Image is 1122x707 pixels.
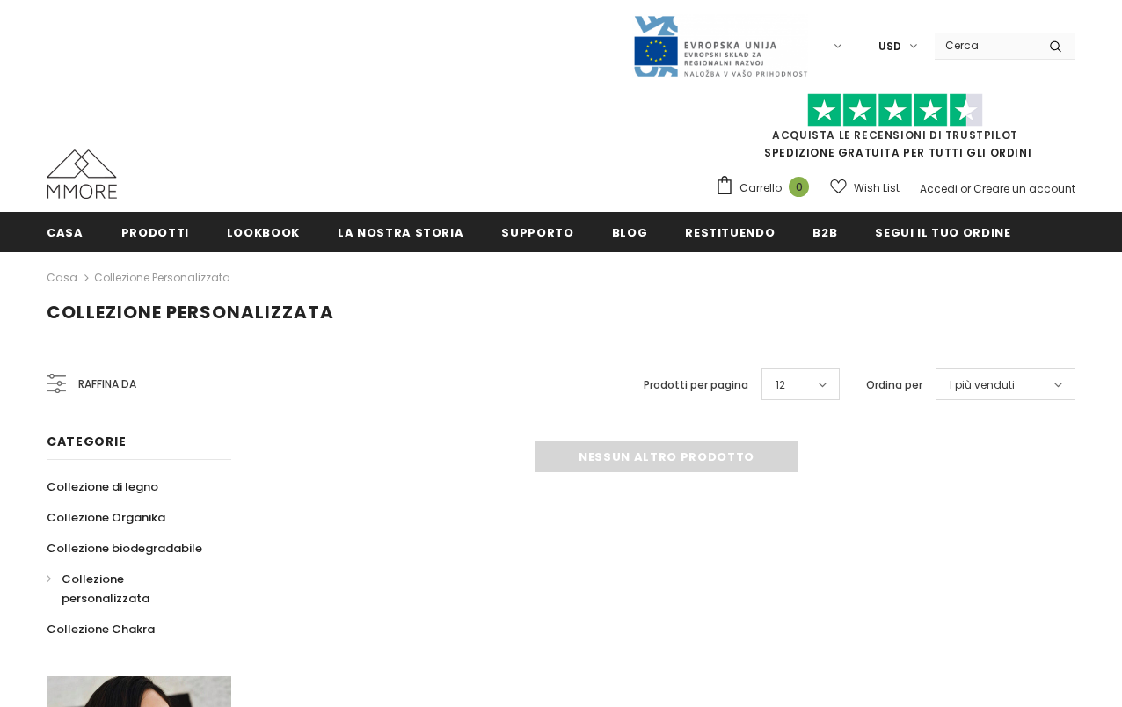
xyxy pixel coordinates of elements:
[121,224,189,241] span: Prodotti
[47,267,77,288] a: Casa
[227,212,300,251] a: Lookbook
[47,564,212,614] a: Collezione personalizzata
[935,33,1036,58] input: Search Site
[866,376,922,394] label: Ordina per
[47,471,158,502] a: Collezione di legno
[47,433,126,450] span: Categorie
[644,376,748,394] label: Prodotti per pagina
[875,224,1010,241] span: Segui il tuo ordine
[612,212,648,251] a: Blog
[739,179,782,197] span: Carrello
[632,14,808,78] img: Javni Razpis
[78,375,136,394] span: Raffina da
[227,224,300,241] span: Lookbook
[789,177,809,197] span: 0
[812,224,837,241] span: B2B
[715,101,1075,160] span: SPEDIZIONE GRATUITA PER TUTTI GLI ORDINI
[47,614,155,645] a: Collezione Chakra
[94,270,230,285] a: Collezione personalizzata
[47,540,202,557] span: Collezione biodegradabile
[338,212,463,251] a: La nostra storia
[878,38,901,55] span: USD
[47,478,158,495] span: Collezione di legno
[632,38,808,53] a: Javni Razpis
[47,300,334,324] span: Collezione personalizzata
[501,224,573,241] span: supporto
[772,128,1018,142] a: Acquista le recensioni di TrustPilot
[338,224,463,241] span: La nostra storia
[973,181,1075,196] a: Creare un account
[920,181,958,196] a: Accedi
[47,224,84,241] span: Casa
[501,212,573,251] a: supporto
[47,502,165,533] a: Collezione Organika
[950,376,1015,394] span: I più venduti
[875,212,1010,251] a: Segui il tuo ordine
[685,212,775,251] a: Restituendo
[776,376,785,394] span: 12
[47,533,202,564] a: Collezione biodegradabile
[830,172,900,203] a: Wish List
[47,212,84,251] a: Casa
[121,212,189,251] a: Prodotti
[47,509,165,526] span: Collezione Organika
[62,571,149,607] span: Collezione personalizzata
[685,224,775,241] span: Restituendo
[807,93,983,128] img: Fidati di Pilot Stars
[812,212,837,251] a: B2B
[47,149,117,199] img: Casi MMORE
[854,179,900,197] span: Wish List
[612,224,648,241] span: Blog
[960,181,971,196] span: or
[715,175,818,201] a: Carrello 0
[47,621,155,638] span: Collezione Chakra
